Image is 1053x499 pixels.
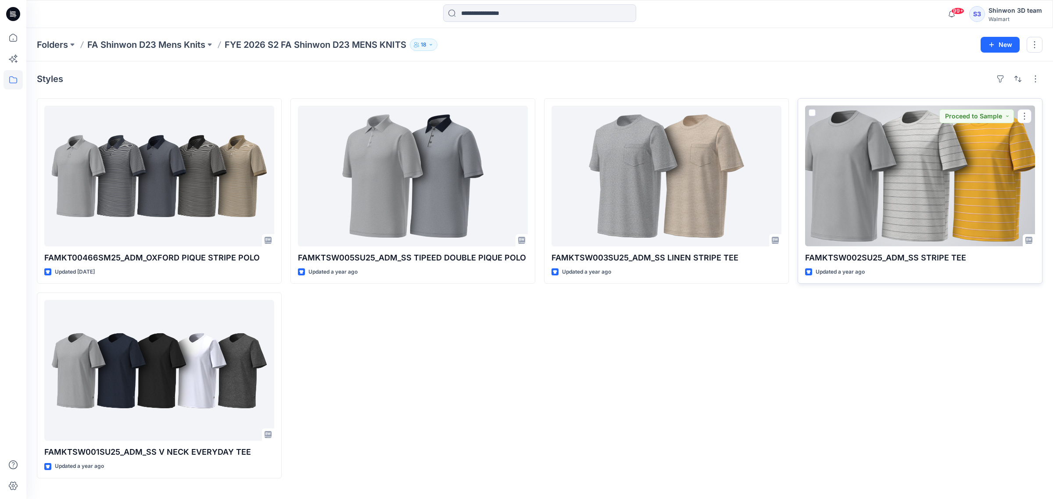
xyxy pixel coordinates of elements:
[989,5,1042,16] div: Shinwon 3D team
[308,267,358,277] p: Updated a year ago
[562,267,611,277] p: Updated a year ago
[55,462,104,471] p: Updated a year ago
[989,16,1042,22] div: Walmart
[410,39,437,51] button: 18
[87,39,205,51] a: FA Shinwon D23 Mens Knits
[55,267,95,277] p: Updated [DATE]
[298,106,528,246] a: FAMKTSW005SU25_ADM_SS TIPEED DOUBLE PIQUE POLO
[44,446,274,458] p: FAMKTSW001SU25_ADM_SS V NECK EVERYDAY TEE
[805,106,1035,246] a: FAMKTSW002SU25_ADM_SS STRIPE TEE
[225,39,406,51] p: FYE 2026 S2 FA Shinwon D23 MENS KNITS
[981,37,1020,53] button: New
[298,252,528,264] p: FAMKTSW005SU25_ADM_SS TIPEED DOUBLE PIQUE POLO
[37,39,68,51] a: Folders
[816,267,865,277] p: Updated a year ago
[552,252,781,264] p: FAMKTSW003SU25_ADM_SS LINEN STRIPE TEE
[421,40,426,50] p: 18
[44,252,274,264] p: FAMKT00466SM25_ADM_OXFORD PIQUE STRIPE POLO
[552,106,781,246] a: FAMKTSW003SU25_ADM_SS LINEN STRIPE TEE
[44,106,274,246] a: FAMKT00466SM25_ADM_OXFORD PIQUE STRIPE POLO
[37,74,63,84] h4: Styles
[44,300,274,441] a: FAMKTSW001SU25_ADM_SS V NECK EVERYDAY TEE
[951,7,964,14] span: 99+
[969,6,985,22] div: S3
[805,252,1035,264] p: FAMKTSW002SU25_ADM_SS STRIPE TEE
